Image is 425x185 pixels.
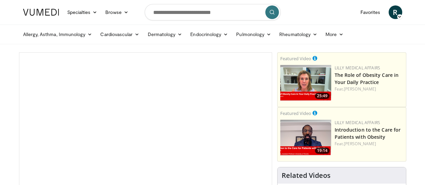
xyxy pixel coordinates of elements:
[23,9,59,16] img: VuMedi Logo
[19,28,96,41] a: Allergy, Asthma, Immunology
[280,65,331,101] a: 25:49
[101,5,132,19] a: Browse
[280,120,331,155] a: 19:14
[389,5,402,19] a: R
[335,65,380,71] a: Lilly Medical Affairs
[315,148,330,154] span: 19:14
[144,28,187,41] a: Dermatology
[63,5,102,19] a: Specialties
[335,127,401,140] a: Introduction to the Care for Patients with Obesity
[186,28,232,41] a: Endocrinology
[335,86,403,92] div: Feat.
[335,120,380,125] a: Lilly Medical Affairs
[145,4,281,20] input: Search topics, interventions
[96,28,143,41] a: Cardiovascular
[280,65,331,101] img: e1208b6b-349f-4914-9dd7-f97803bdbf1d.png.150x105_q85_crop-smart_upscale.png
[321,28,348,41] a: More
[335,141,403,147] div: Feat.
[335,72,399,85] a: The Role of Obesity Care in Your Daily Practice
[280,120,331,155] img: acc2e291-ced4-4dd5-b17b-d06994da28f3.png.150x105_q85_crop-smart_upscale.png
[280,110,311,116] small: Featured Video
[344,141,376,147] a: [PERSON_NAME]
[280,55,311,62] small: Featured Video
[232,28,275,41] a: Pulmonology
[315,93,330,99] span: 25:49
[275,28,321,41] a: Rheumatology
[356,5,385,19] a: Favorites
[282,171,331,180] h4: Related Videos
[344,86,376,92] a: [PERSON_NAME]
